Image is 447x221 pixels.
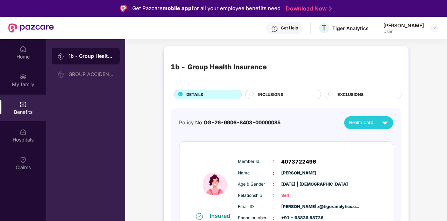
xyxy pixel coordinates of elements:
[238,192,273,199] span: Relationship
[281,181,316,188] span: [DATE] | [DEMOGRAPHIC_DATA]
[20,46,27,53] img: svg+xml;base64,PHN2ZyBpZD0iSG9tZSIgeG1sbnM9Imh0dHA6Ly93d3cudzMub3JnLzIwMDAvc3ZnIiB3aWR0aD0iMjAiIG...
[273,203,274,210] span: :
[238,170,273,177] span: Name
[281,170,316,177] span: [PERSON_NAME]
[432,25,437,31] img: svg+xml;base64,PHN2ZyBpZD0iRHJvcGRvd24tMzJ4MzIiIHhtbG5zPSJodHRwOi8vd3d3LnczLm9yZy8yMDAwL3N2ZyIgd2...
[349,119,374,126] span: Health Card
[69,53,114,60] div: 1b - Group Health Insurance
[344,116,393,129] button: Health Card
[281,25,298,31] div: Get Help
[20,73,27,80] img: svg+xml;base64,PHN2ZyB3aWR0aD0iMjAiIGhlaWdodD0iMjAiIHZpZXdCb3g9IjAgMCAyMCAyMCIgZmlsbD0ibm9uZSIgeG...
[20,101,27,108] img: svg+xml;base64,PHN2ZyBpZD0iQmVuZWZpdHMiIHhtbG5zPSJodHRwOi8vd3d3LnczLm9yZy8yMDAwL3N2ZyIgd2lkdGg9Ij...
[273,192,274,199] span: :
[179,119,281,127] div: Policy No:
[383,29,424,34] div: User
[329,5,332,12] img: Stroke
[194,154,236,212] img: icon
[57,71,64,78] img: svg+xml;base64,PHN2ZyB3aWR0aD0iMjAiIGhlaWdodD0iMjAiIHZpZXdCb3g9IjAgMCAyMCAyMCIgZmlsbD0ibm9uZSIgeG...
[171,62,267,72] div: 1b - Group Health Insurance
[163,5,192,12] strong: mobile app
[379,117,391,129] img: svg+xml;base64,PHN2ZyB4bWxucz0iaHR0cDovL3d3dy53My5vcmcvMjAwMC9zdmciIHZpZXdCb3g9IjAgMCAyNCAyNCIgd2...
[20,129,27,136] img: svg+xml;base64,PHN2ZyBpZD0iSG9zcGl0YWxzIiB4bWxucz0iaHR0cDovL3d3dy53My5vcmcvMjAwMC9zdmciIHdpZHRoPS...
[281,203,316,210] span: [PERSON_NAME].r@tigeranalytics.c...
[186,91,203,98] span: DETAILS
[273,158,274,165] span: :
[322,24,326,32] span: T
[57,53,64,60] img: svg+xml;base64,PHN2ZyB3aWR0aD0iMjAiIGhlaWdodD0iMjAiIHZpZXdCb3g9IjAgMCAyMCAyMCIgZmlsbD0ibm9uZSIgeG...
[281,158,316,166] span: 4073722496
[20,156,27,163] img: svg+xml;base64,PHN2ZyBpZD0iQ2xhaW0iIHhtbG5zPSJodHRwOi8vd3d3LnczLm9yZy8yMDAwL3N2ZyIgd2lkdGg9IjIwIi...
[238,203,273,210] span: Email ID
[204,119,281,125] span: OG-26-9906-8403-00000085
[273,180,274,188] span: :
[238,158,273,165] span: Member Id
[338,91,364,98] span: EXCLUSIONS
[238,181,273,188] span: Age & Gender
[271,25,278,32] img: svg+xml;base64,PHN2ZyBpZD0iSGVscC0zMngzMiIgeG1sbnM9Imh0dHA6Ly93d3cudzMub3JnLzIwMDAvc3ZnIiB3aWR0aD...
[281,192,316,199] span: Self
[69,71,114,77] div: GROUP ACCIDENTAL INSURANCE
[210,212,234,219] div: Insured
[273,169,274,177] span: :
[196,213,203,220] img: svg+xml;base64,PHN2ZyB4bWxucz0iaHR0cDovL3d3dy53My5vcmcvMjAwMC9zdmciIHdpZHRoPSIxNiIgaGVpZ2h0PSIxNi...
[132,4,281,13] div: Get Pazcare for all your employee benefits need
[120,5,127,12] img: Logo
[258,91,283,98] span: INCLUSIONS
[332,25,369,32] div: Tiger Analytics
[383,22,424,29] div: [PERSON_NAME]
[286,5,329,12] a: Download Now
[8,23,54,33] img: New Pazcare Logo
